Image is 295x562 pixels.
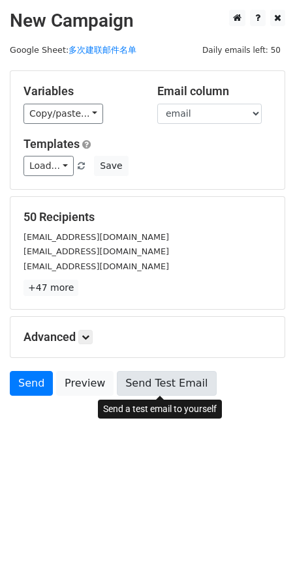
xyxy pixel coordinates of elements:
[157,84,272,98] h5: Email column
[230,499,295,562] iframe: Chat Widget
[23,261,169,271] small: [EMAIL_ADDRESS][DOMAIN_NAME]
[23,104,103,124] a: Copy/paste...
[69,45,136,55] a: 多次建联邮件名单
[23,84,138,98] h5: Variables
[10,10,285,32] h2: New Campaign
[98,400,222,419] div: Send a test email to yourself
[23,210,272,224] h5: 50 Recipients
[10,45,136,55] small: Google Sheet:
[23,246,169,256] small: [EMAIL_ADDRESS][DOMAIN_NAME]
[230,499,295,562] div: 聊天小组件
[198,43,285,57] span: Daily emails left: 50
[10,371,53,396] a: Send
[23,280,78,296] a: +47 more
[94,156,128,176] button: Save
[198,45,285,55] a: Daily emails left: 50
[23,232,169,242] small: [EMAIL_ADDRESS][DOMAIN_NAME]
[117,371,216,396] a: Send Test Email
[56,371,114,396] a: Preview
[23,137,80,151] a: Templates
[23,156,74,176] a: Load...
[23,330,272,344] h5: Advanced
